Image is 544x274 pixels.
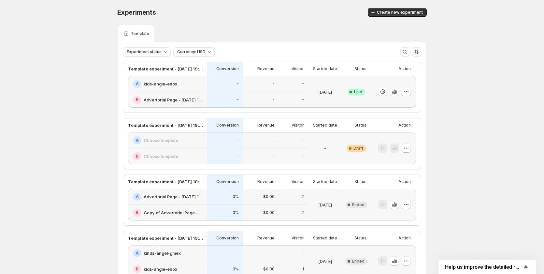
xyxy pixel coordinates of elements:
[144,137,178,144] h2: Choose template
[302,81,304,86] p: -
[144,250,181,256] h2: kinds-angel-gmex
[128,66,203,72] p: Template experiment - [DATE] 19:04:34
[354,123,366,128] p: Status
[237,251,239,256] p: -
[313,123,337,128] p: Started date
[173,47,215,56] button: Currency: USD
[136,138,139,143] h2: A
[354,89,362,95] span: Live
[313,66,337,71] p: Started date
[216,66,239,71] p: Conversion
[144,209,203,216] h2: Copy of Advertorial Page - [DATE] 18:25:22
[237,97,239,102] p: -
[398,66,411,71] p: Action
[302,266,304,272] p: 1
[144,193,203,200] h2: Advertorial Page - [DATE] 18:25:22
[354,236,366,241] p: Status
[257,179,275,184] p: Revenue
[128,122,203,129] p: Template experiment - [DATE] 19:03:15
[292,179,304,184] p: Visitor
[128,178,203,185] p: Template experiment - [DATE] 18:59:18
[136,251,139,256] h2: A
[302,138,304,143] p: -
[237,138,239,143] p: -
[233,210,239,215] p: 0%
[273,97,275,102] p: -
[398,123,411,128] p: Action
[257,66,275,71] p: Revenue
[318,89,332,95] p: [DATE]
[263,210,275,215] p: $0.00
[313,236,337,241] p: Started date
[136,97,138,102] h2: B
[273,154,275,159] p: -
[292,236,304,241] p: Visitor
[318,258,332,265] p: [DATE]
[127,49,162,54] span: Experiment status
[398,179,411,184] p: Action
[237,81,239,86] p: -
[128,235,203,241] p: Template experiment - [DATE] 19:01:57
[117,8,156,16] span: Experiments
[144,153,178,160] h2: Choose template
[136,154,138,159] h2: B
[273,138,275,143] p: -
[368,8,427,17] button: Create new experiment
[302,97,304,102] p: -
[273,251,275,256] p: -
[263,266,275,272] p: $0.00
[352,202,365,207] span: Ended
[263,194,275,199] p: $0.00
[292,66,304,71] p: Visitor
[257,236,275,241] p: Revenue
[301,194,304,199] p: 2
[136,210,138,215] h2: B
[233,266,239,272] p: 0%
[136,194,139,199] h2: A
[324,145,326,152] p: -
[233,194,239,199] p: 0%
[302,251,304,256] p: -
[292,123,304,128] p: Visitor
[377,10,423,15] span: Create new experiment
[398,236,411,241] p: Action
[216,123,239,128] p: Conversion
[273,81,275,86] p: -
[237,154,239,159] p: -
[354,179,366,184] p: Status
[445,264,522,270] span: Help us improve the detailed report for A/B campaigns
[144,81,177,87] h2: kids-angle-enox
[445,263,530,271] button: Show survey - Help us improve the detailed report for A/B campaigns
[354,66,366,71] p: Status
[352,259,365,264] span: Ended
[302,154,304,159] p: -
[353,146,363,151] span: Draft
[216,179,239,184] p: Conversion
[177,49,206,54] span: Currency: USD
[216,236,239,241] p: Conversion
[144,97,203,103] h2: Advertorial Page - [DATE] 18:25:22
[313,179,337,184] p: Started date
[257,123,275,128] p: Revenue
[318,202,332,208] p: [DATE]
[136,266,138,272] h2: B
[136,81,139,86] h2: A
[144,266,177,272] h2: kids-angle-enox
[412,47,421,56] button: Sort the results
[301,210,304,215] p: 2
[131,31,149,36] p: Template
[123,47,171,56] button: Experiment status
